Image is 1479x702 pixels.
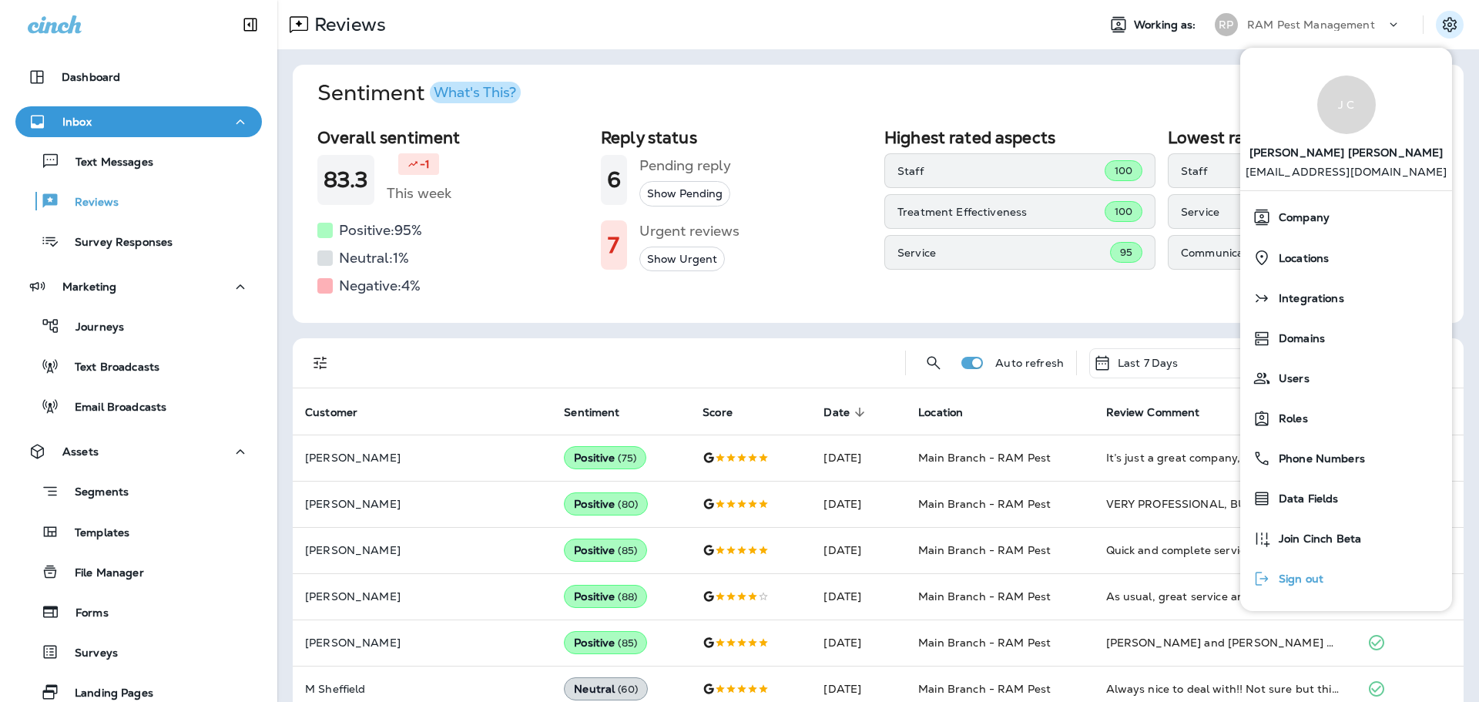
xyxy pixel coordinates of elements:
p: Inbox [62,116,92,128]
h5: This week [387,181,451,206]
button: Text Messages [15,145,262,177]
p: Service [1181,206,1395,218]
div: Positive [564,492,648,516]
div: J C [1317,76,1376,134]
div: What's This? [434,86,516,99]
button: Filters [305,348,336,378]
div: Quick and complete service. [1106,542,1343,558]
span: [PERSON_NAME] [PERSON_NAME] [1249,134,1444,166]
h1: 83.3 [324,167,368,193]
button: Survey Responses [15,225,262,257]
p: Marketing [62,280,116,293]
button: Reviews [15,185,262,217]
button: Templates [15,516,262,548]
span: ( 80 ) [618,498,638,511]
span: Domains [1271,332,1325,345]
button: Segments [15,475,262,508]
button: Text Broadcasts [15,350,262,382]
span: ( 85 ) [618,544,637,557]
p: Segments [59,485,129,501]
div: Positive [564,585,647,608]
h5: Pending reply [639,153,731,178]
span: Score [703,405,753,419]
button: Marketing [15,271,262,302]
button: Collapse Sidebar [229,9,272,40]
p: Treatment Effectiveness [897,206,1105,218]
p: -1 [420,156,430,172]
span: Sentiment [564,405,639,419]
p: [EMAIL_ADDRESS][DOMAIN_NAME] [1246,166,1447,190]
td: [DATE] [811,435,906,481]
button: File Manager [15,556,262,588]
td: [DATE] [811,620,906,666]
div: Positive [564,631,647,654]
p: [PERSON_NAME] [305,590,539,603]
span: Main Branch - RAM Pest [918,682,1051,696]
span: Locations [1271,252,1329,265]
span: Customer [305,405,377,419]
span: ( 60 ) [618,683,638,696]
h5: Neutral: 1 % [339,246,409,270]
h1: 6 [607,167,621,193]
p: M Sheffield [305,683,539,695]
p: RAM Pest Management [1247,18,1375,31]
span: Working as: [1134,18,1199,32]
span: Integrations [1271,292,1344,305]
div: It’s just a great company, show up on time and keep in touch with you. [1106,450,1343,465]
button: Phone Numbers [1240,438,1452,479]
button: Show Urgent [639,247,725,272]
span: Main Branch - RAM Pest [918,451,1051,465]
span: Main Branch - RAM Pest [918,497,1051,511]
span: Review Comment [1106,406,1200,419]
span: Sign out [1271,573,1323,586]
a: Roles [1246,403,1446,434]
button: Integrations [1240,278,1452,318]
h2: Reply status [601,128,872,147]
span: Sentiment [564,406,619,419]
span: Customer [305,406,357,419]
div: RP [1215,13,1238,36]
span: Score [703,406,733,419]
p: Surveys [59,647,118,661]
p: Assets [62,445,99,458]
h2: Overall sentiment [317,128,589,147]
p: Service [897,247,1110,259]
span: Main Branch - RAM Pest [918,589,1051,603]
span: 100 [1115,205,1132,218]
h5: Positive: 95 % [339,218,422,243]
p: Auto refresh [995,357,1064,369]
p: Staff [897,165,1105,177]
button: Join Cinch Beta [1240,519,1452,559]
button: Search Reviews [918,348,949,378]
span: 100 [1115,164,1132,177]
a: Company [1246,202,1446,233]
span: Review Comment [1106,405,1220,419]
p: [PERSON_NAME] [305,637,539,649]
span: ( 88 ) [618,590,637,603]
p: Text Broadcasts [59,361,159,375]
div: As usual, great service and services. Used them since 2015 and will continue using them as long a... [1106,589,1343,604]
span: Phone Numbers [1271,452,1365,465]
div: Neutral [564,677,648,700]
a: J C[PERSON_NAME] [PERSON_NAME] [EMAIL_ADDRESS][DOMAIN_NAME] [1240,60,1452,190]
button: Domains [1240,318,1452,358]
button: Dashboard [15,62,262,92]
p: Email Broadcasts [59,401,166,415]
button: Assets [15,436,262,467]
p: [PERSON_NAME] [305,498,539,510]
a: Locations [1246,242,1446,274]
a: Phone Numbers [1246,443,1446,474]
td: [DATE] [811,573,906,620]
span: ( 75 ) [618,452,636,465]
p: File Manager [59,566,144,581]
td: [DATE] [811,527,906,573]
button: Inbox [15,106,262,137]
h1: 7 [607,233,621,258]
h5: Negative: 4 % [339,274,421,298]
p: Communication [1181,247,1395,259]
p: Templates [59,526,129,541]
span: Data Fields [1271,492,1339,506]
div: VERY PROFESSIONAL, BUT FRIENDLY... ASKED WHAT WE WANT AND EXPLAINED WHEN DONE.. [1106,496,1343,512]
p: Journeys [60,321,124,335]
a: Integrations [1246,283,1446,314]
